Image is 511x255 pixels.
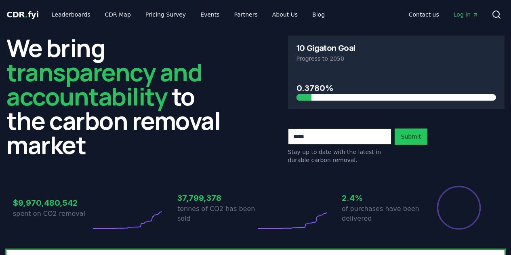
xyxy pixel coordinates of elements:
[447,7,485,22] a: Log in
[266,7,304,22] a: About Us
[297,44,355,52] h3: 10 Gigaton Goal
[454,11,479,19] span: Log in
[342,204,420,223] p: of purchases have been delivered
[306,7,331,22] a: Blog
[402,7,446,22] a: Contact us
[297,55,496,63] p: Progress to 2050
[6,10,39,19] span: CDR fyi
[6,55,202,113] span: transparency and accountability
[99,7,137,22] a: CDR Map
[288,148,391,164] p: Stay up to date with the latest in durable carbon removal.
[13,197,91,209] h3: $9,970,480,542
[6,9,39,20] a: CDR.fyi
[177,192,256,204] h3: 37,799,378
[228,7,264,22] a: Partners
[177,204,256,223] p: tonnes of CO2 has been sold
[25,10,28,19] span: .
[139,7,192,22] a: Pricing Survey
[6,36,223,157] h2: We bring to the carbon removal market
[13,209,91,219] p: spent on CO2 removal
[342,192,420,204] h3: 2.4%
[45,7,97,22] a: Leaderboards
[45,7,331,22] nav: Main
[395,129,428,145] button: Submit
[436,185,482,230] div: Percentage of sales delivered
[194,7,226,22] a: Events
[297,82,496,94] h3: 0.3780%
[402,7,485,22] nav: Main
